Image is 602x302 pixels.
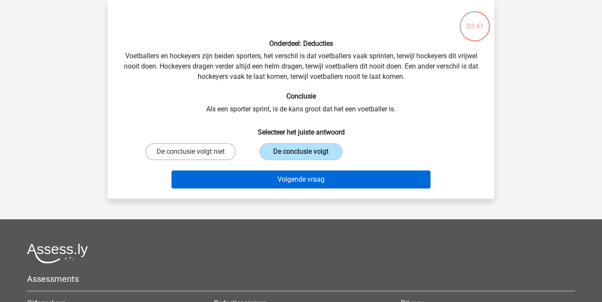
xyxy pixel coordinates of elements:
[259,143,342,160] label: De conclusie volgt
[121,39,481,48] h6: Onderdeel: Deducties
[27,243,88,263] img: Assessly logo
[27,274,575,284] h5: Assessments
[121,121,481,136] h6: Selecteer het juiste antwoord
[111,7,491,192] div: Voetballers en hockeyers zijn beiden sporters, het verschil is dat voetballers vaak sprinten, ter...
[121,92,481,100] h6: Conclusie
[459,10,491,32] div: 03:41
[172,170,431,188] button: Volgende vraag
[145,143,236,160] label: De conclusie volgt niet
